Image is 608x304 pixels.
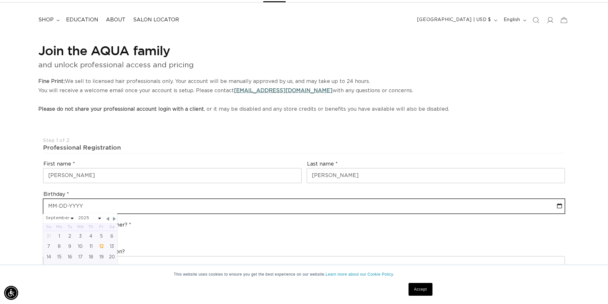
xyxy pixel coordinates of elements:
[133,17,179,23] span: Salon Locator
[102,13,129,27] a: About
[96,263,107,273] div: Fri Sep 26 2025
[38,59,570,72] p: and unlock professional access and pricing
[66,17,98,23] span: Education
[500,14,529,26] button: English
[518,235,608,304] div: 聊天小组件
[417,17,491,23] span: [GEOGRAPHIC_DATA] | USD $
[106,17,125,23] span: About
[77,225,84,229] abbr: Wednesday
[234,88,333,93] a: [EMAIL_ADDRESS][DOMAIN_NAME]
[75,252,86,263] div: Wed Sep 17 2025
[86,263,96,273] div: Thu Sep 25 2025
[64,263,75,273] div: Tue Sep 23 2025
[96,241,107,252] div: Fri Sep 12 2025
[43,263,54,273] div: Sun Sep 21 2025
[38,107,204,112] strong: Please do not share your professional account login with a client
[529,13,543,27] summary: Search
[129,13,183,27] a: Salon Locator
[86,241,96,252] div: Thu Sep 11 2025
[409,283,432,296] a: Accept
[112,216,117,222] span: Next Month
[64,252,75,263] div: Tue Sep 16 2025
[326,272,394,277] a: Learn more about our Cookie Policy.
[107,241,117,252] div: Sat Sep 13 2025
[43,191,69,198] label: Birthday
[107,231,117,241] div: Sat Sep 06 2025
[38,42,570,59] h1: Join the AQUA family
[64,241,75,252] div: Tue Sep 09 2025
[75,263,86,273] div: Wed Sep 24 2025
[43,199,565,213] input: MM-DD-YYYY
[54,252,64,263] div: Mon Sep 15 2025
[38,17,54,23] span: shop
[99,225,103,229] abbr: Friday
[75,231,86,241] div: Wed Sep 03 2025
[54,231,64,241] div: Mon Sep 01 2025
[174,271,434,277] p: This website uses cookies to ensure you get the best experience on our website.
[43,161,75,167] label: First name
[107,263,117,273] div: Sat Sep 27 2025
[518,235,608,304] iframe: Chat Widget
[46,225,51,229] abbr: Sunday
[38,77,570,114] p: We sell to licensed hair professionals only. Your account will be manually approved by us, and ma...
[86,252,96,263] div: Thu Sep 18 2025
[54,241,64,252] div: Mon Sep 08 2025
[38,79,65,84] strong: Fine Print:
[4,286,18,300] div: Accessibility Menu
[62,13,102,27] a: Education
[86,231,96,241] div: Thu Sep 04 2025
[96,231,107,241] div: Fri Sep 05 2025
[43,241,54,252] div: Sun Sep 07 2025
[107,252,117,263] div: Sat Sep 20 2025
[43,138,565,144] div: Step 1 of 2
[56,225,62,229] abbr: Monday
[504,17,520,23] span: English
[54,263,64,273] div: Mon Sep 22 2025
[43,144,565,152] div: Professional Registration
[34,13,62,27] summary: shop
[75,241,86,252] div: Wed Sep 10 2025
[88,225,93,229] abbr: Thursday
[413,14,500,26] button: [GEOGRAPHIC_DATA] | USD $
[307,161,338,167] label: Last name
[43,252,54,263] div: Sun Sep 14 2025
[109,225,115,229] abbr: Saturday
[96,252,107,263] div: Fri Sep 19 2025
[105,216,111,222] span: Previous Month
[68,225,72,229] abbr: Tuesday
[64,231,75,241] div: Tue Sep 02 2025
